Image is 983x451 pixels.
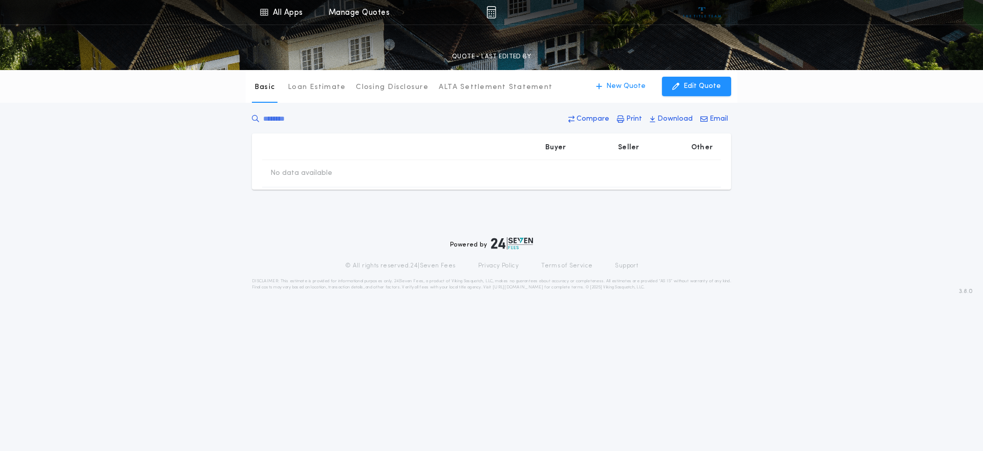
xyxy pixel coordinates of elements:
[565,110,612,128] button: Compare
[683,81,721,92] p: Edit Quote
[606,81,646,92] p: New Quote
[959,287,973,296] span: 3.8.0
[662,77,731,96] button: Edit Quote
[614,110,645,128] button: Print
[545,143,566,153] p: Buyer
[618,143,639,153] p: Seller
[288,82,346,93] p: Loan Estimate
[710,114,728,124] p: Email
[615,262,638,270] a: Support
[647,110,696,128] button: Download
[586,77,656,96] button: New Quote
[356,82,429,93] p: Closing Disclosure
[691,143,713,153] p: Other
[478,262,519,270] a: Privacy Policy
[452,52,531,62] p: QUOTE - LAST EDITED BY
[439,82,552,93] p: ALTA Settlement Statement
[486,6,496,18] img: img
[541,262,592,270] a: Terms of Service
[697,110,731,128] button: Email
[683,7,721,17] img: vs-icon
[491,237,533,250] img: logo
[576,114,609,124] p: Compare
[493,285,543,289] a: [URL][DOMAIN_NAME]
[450,237,533,250] div: Powered by
[262,160,340,187] td: No data available
[254,82,275,93] p: Basic
[626,114,642,124] p: Print
[345,262,456,270] p: © All rights reserved. 24|Seven Fees
[657,114,693,124] p: Download
[252,278,731,290] p: DISCLAIMER: This estimate is provided for informational purposes only. 24|Seven Fees, a product o...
